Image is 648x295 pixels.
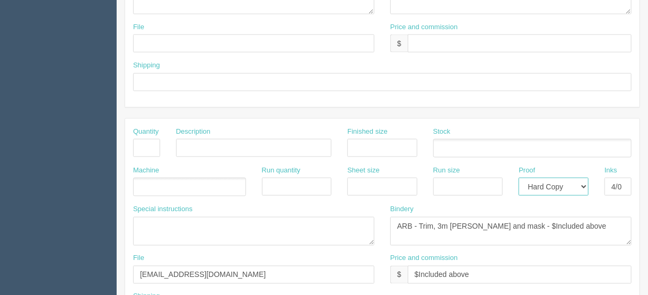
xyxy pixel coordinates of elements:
label: Price and commission [390,254,458,264]
label: Machine [133,166,159,176]
textarea: ARB - Trim, 3m [PERSON_NAME] and mask - $Included above [390,217,632,246]
label: Run size [433,166,460,176]
label: Description [176,127,211,137]
label: Price and commission [390,22,458,32]
label: Stock [433,127,451,137]
label: Special instructions [133,204,192,214]
label: Run quantity [262,166,301,176]
label: Finished size [347,127,388,137]
div: $ [390,266,408,284]
label: Shipping [133,60,160,71]
div: $ [390,34,408,53]
label: Proof [519,166,535,176]
label: File [133,254,144,264]
label: Quantity [133,127,159,137]
label: Bindery [390,204,414,214]
label: File [133,22,144,32]
label: Inks [605,166,617,176]
label: Sheet size [347,166,380,176]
